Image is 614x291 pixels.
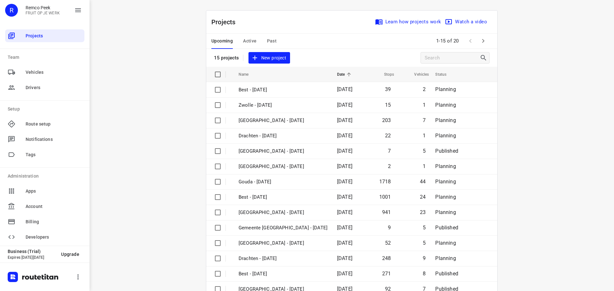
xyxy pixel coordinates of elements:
span: Planning [435,133,456,139]
p: Setup [8,106,84,112]
span: 22 [385,133,391,139]
span: [DATE] [337,225,352,231]
p: 15 projects [214,55,239,61]
input: Search projects [425,53,480,63]
span: 271 [382,271,391,277]
button: Upgrade [56,249,84,260]
span: [DATE] [337,148,352,154]
span: [DATE] [337,209,352,215]
p: Remco Peek [26,5,60,10]
div: Search [480,54,489,62]
span: 9 [388,225,391,231]
span: 24 [420,194,426,200]
span: Planning [435,255,456,261]
span: Route setup [26,121,82,127]
span: 5 [423,240,426,246]
span: [DATE] [337,117,352,123]
p: Projects [211,17,241,27]
span: 248 [382,255,391,261]
span: [DATE] [337,179,352,185]
p: Best - [DATE] [239,86,327,94]
span: [DATE] [337,133,352,139]
span: 941 [382,209,391,215]
p: Zwolle - Wednesday [239,209,327,216]
span: New project [252,54,286,62]
span: 1001 [379,194,391,200]
span: Next Page [477,34,490,47]
span: Planning [435,194,456,200]
span: 8 [423,271,426,277]
span: 1718 [379,179,391,185]
div: Vehicles [5,66,84,79]
span: Upgrade [61,252,79,257]
div: Drivers [5,81,84,94]
span: Planning [435,102,456,108]
span: Apps [26,188,82,195]
span: Projects [26,33,82,39]
span: Active [243,37,256,45]
p: Team [8,54,84,61]
p: Gemeente Rotterdam - Thursday [239,148,327,155]
p: Gouda - Wednesday [239,178,327,186]
span: Date [337,71,353,78]
div: Tags [5,148,84,161]
span: [DATE] [337,102,352,108]
span: Vehicles [406,71,429,78]
span: 23 [420,209,426,215]
p: Drachten - Wednesday [239,255,327,262]
div: Billing [5,215,84,228]
span: [DATE] [337,194,352,200]
span: Upcoming [211,37,233,45]
span: Billing [26,218,82,225]
span: [DATE] [337,271,352,277]
button: New project [248,52,290,64]
span: Drivers [26,84,82,91]
span: 44 [420,179,426,185]
span: 5 [423,148,426,154]
span: Notifications [26,136,82,143]
p: Gemeente Rotterdam - Wednesday [239,224,327,232]
div: Route setup [5,118,84,130]
p: Antwerpen - Wednesday [239,240,327,247]
span: Name [239,71,257,78]
span: 1 [423,163,426,169]
span: 1-15 of 20 [434,34,461,48]
span: Planning [435,163,456,169]
span: [DATE] [337,240,352,246]
span: Published [435,271,458,277]
span: Status [435,71,455,78]
div: Account [5,200,84,213]
p: Drachten - Thursday [239,132,327,140]
span: 1 [423,133,426,139]
span: Published [435,225,458,231]
span: 7 [423,117,426,123]
span: Planning [435,86,456,92]
span: [DATE] [337,86,352,92]
div: Projects [5,29,84,42]
span: Planning [435,209,456,215]
span: 5 [423,225,426,231]
span: 39 [385,86,391,92]
span: 203 [382,117,391,123]
span: 2 [388,163,391,169]
p: Best - Tuesday [239,270,327,278]
span: [DATE] [337,163,352,169]
span: Account [26,203,82,210]
div: Notifications [5,133,84,146]
span: Published [435,148,458,154]
span: 9 [423,255,426,261]
p: FRUIT OP JE WERK [26,11,60,15]
span: 15 [385,102,391,108]
span: 52 [385,240,391,246]
span: Planning [435,179,456,185]
span: 7 [388,148,391,154]
span: [DATE] [337,255,352,261]
span: Vehicles [26,69,82,76]
p: Expires [DATE][DATE] [8,255,56,260]
span: Stops [376,71,394,78]
span: 2 [423,86,426,92]
span: Past [267,37,277,45]
span: Tags [26,151,82,158]
div: R [5,4,18,17]
span: Planning [435,117,456,123]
